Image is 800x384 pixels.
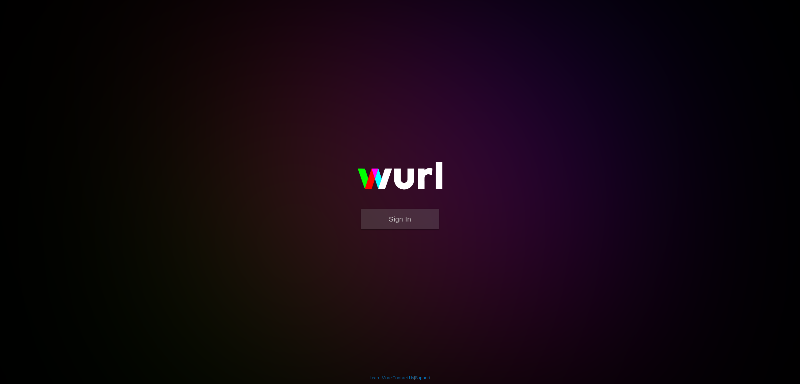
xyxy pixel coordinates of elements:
img: wurl-logo-on-black-223613ac3d8ba8fe6dc639794a292ebdb59501304c7dfd60c99c58986ef67473.svg [337,148,462,209]
a: Learn More [370,375,392,380]
a: Support [415,375,431,380]
a: Contact Us [392,375,414,380]
button: Sign In [361,209,439,229]
div: | | [370,375,431,381]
